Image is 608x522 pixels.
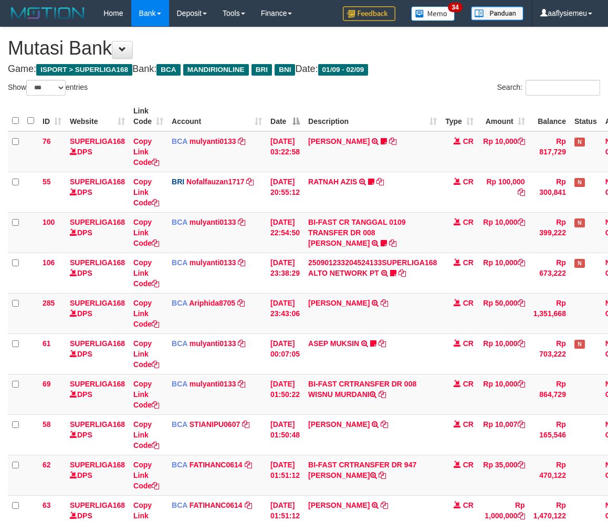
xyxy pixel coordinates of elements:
[66,374,129,414] td: DPS
[463,178,474,186] span: CR
[518,188,525,196] a: Copy Rp 100,000 to clipboard
[529,172,570,212] td: Rp 300,841
[190,420,240,429] a: STIANIPU0607
[43,501,51,509] span: 63
[190,137,236,145] a: mulyanti0133
[304,374,441,414] td: BI-FAST CRTRANSFER DR 008 WISNU MURDANI
[237,299,245,307] a: Copy Ariphida8705 to clipboard
[463,461,474,469] span: CR
[190,258,236,267] a: mulyanti0133
[190,339,236,348] a: mulyanti0133
[304,101,441,131] th: Description: activate to sort column ascending
[246,178,254,186] a: Copy Nofalfauzan1717 to clipboard
[574,178,585,187] span: Has Note
[43,380,51,388] span: 69
[308,218,405,247] a: BI-FAST CR TANGGAL 0109 TRANSFER DR 008 [PERSON_NAME]
[376,178,384,186] a: Copy RATNAH AZIS to clipboard
[8,38,600,59] h1: Mutasi Bank
[379,471,386,479] a: Copy BI-FAST CRTRANSFER DR 947 SLAMET RIYANTO to clipboard
[190,501,243,509] a: FATIHANC0614
[529,333,570,374] td: Rp 703,222
[478,333,529,374] td: Rp 10,000
[381,420,388,429] a: Copy AHMAD HUSEINI to clipboard
[529,414,570,455] td: Rp 165,546
[167,101,266,131] th: Account: activate to sort column ascending
[308,420,370,429] a: [PERSON_NAME]
[133,339,159,369] a: Copy Link Code
[66,253,129,293] td: DPS
[518,339,525,348] a: Copy Rp 10,000 to clipboard
[70,178,125,186] a: SUPERLIGA168
[529,374,570,414] td: Rp 864,729
[266,253,304,293] td: [DATE] 23:38:29
[183,64,249,76] span: MANDIRIONLINE
[529,212,570,253] td: Rp 399,222
[133,380,159,409] a: Copy Link Code
[308,501,370,509] a: [PERSON_NAME]
[172,501,187,509] span: BCA
[8,80,88,96] label: Show entries
[190,461,243,469] a: FATIHANC0614
[66,293,129,333] td: DPS
[70,218,125,226] a: SUPERLIGA168
[411,6,455,21] img: Button%20Memo.svg
[574,218,585,227] span: Has Note
[529,253,570,293] td: Rp 673,222
[70,137,125,145] a: SUPERLIGA168
[66,212,129,253] td: DPS
[133,258,159,288] a: Copy Link Code
[529,101,570,131] th: Balance
[66,172,129,212] td: DPS
[308,339,359,348] a: ASEP MUKSIN
[26,80,66,96] select: Showentries
[379,339,386,348] a: Copy ASEP MUKSIN to clipboard
[186,178,244,186] a: Nofalfauzan1717
[70,380,125,388] a: SUPERLIGA168
[478,455,529,495] td: Rp 35,000
[478,293,529,333] td: Rp 50,000
[172,178,184,186] span: BRI
[304,455,441,495] td: BI-FAST CRTRANSFER DR 947 [PERSON_NAME]
[133,218,159,247] a: Copy Link Code
[448,3,462,12] span: 34
[70,299,125,307] a: SUPERLIGA168
[463,137,474,145] span: CR
[308,137,370,145] a: [PERSON_NAME]
[156,64,180,76] span: BCA
[379,390,386,399] a: Copy BI-FAST CRTRANSFER DR 008 WISNU MURDANI to clipboard
[8,5,88,21] img: MOTION_logo.png
[308,258,437,277] a: 250901233204524133SUPERLIGA168 ALTO NETWORK PT
[66,414,129,455] td: DPS
[43,218,55,226] span: 100
[133,299,159,328] a: Copy Link Code
[518,258,525,267] a: Copy Rp 10,000 to clipboard
[38,101,66,131] th: ID: activate to sort column ascending
[574,138,585,147] span: Has Note
[471,6,523,20] img: panduan.png
[66,333,129,374] td: DPS
[245,461,252,469] a: Copy FATIHANC0614 to clipboard
[399,269,406,277] a: Copy 250901233204524133SUPERLIGA168 ALTO NETWORK PT to clipboard
[518,218,525,226] a: Copy Rp 10,000 to clipboard
[463,501,474,509] span: CR
[478,253,529,293] td: Rp 10,000
[36,64,132,76] span: ISPORT > SUPERLIGA168
[463,299,474,307] span: CR
[266,293,304,333] td: [DATE] 23:43:06
[389,239,396,247] a: Copy BI-FAST CR TANGGAL 0109 TRANSFER DR 008 NURWAHIT WIJAYA to clipboard
[463,218,474,226] span: CR
[478,414,529,455] td: Rp 10,007
[266,212,304,253] td: [DATE] 22:54:50
[529,131,570,172] td: Rp 817,729
[478,101,529,131] th: Amount: activate to sort column ascending
[242,420,249,429] a: Copy STIANIPU0607 to clipboard
[238,380,245,388] a: Copy mulyanti0133 to clipboard
[70,258,125,267] a: SUPERLIGA168
[43,258,55,267] span: 106
[529,455,570,495] td: Rp 470,122
[275,64,295,76] span: BNI
[238,137,245,145] a: Copy mulyanti0133 to clipboard
[43,137,51,145] span: 76
[133,137,159,166] a: Copy Link Code
[251,64,272,76] span: BRI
